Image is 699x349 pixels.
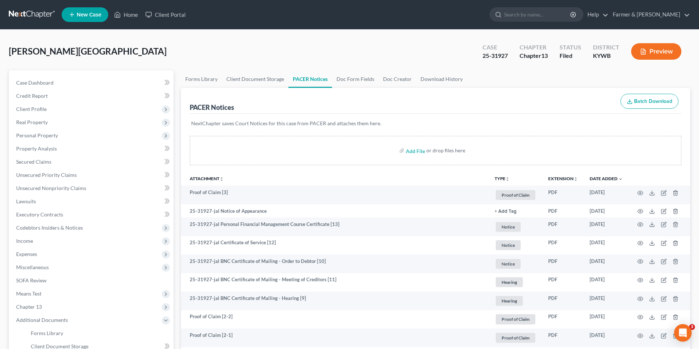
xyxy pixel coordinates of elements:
div: District [593,43,619,52]
span: Proof of Claim [496,190,535,200]
span: Means Test [16,290,41,297]
span: Income [16,238,33,244]
button: + Add Tag [495,209,517,214]
span: [PERSON_NAME][GEOGRAPHIC_DATA] [9,46,167,56]
a: Attachmentunfold_more [190,176,224,181]
td: [DATE] [584,328,629,347]
div: Case [483,43,508,52]
td: Proof of Claim [2-2] [181,310,489,329]
a: Hearing [495,295,536,307]
div: Open Intercom Messenger [674,324,692,342]
span: Forms Library [31,330,63,336]
a: Forms Library [181,70,222,88]
a: Farmer & [PERSON_NAME] [609,8,690,21]
a: Client Portal [142,8,189,21]
span: Lawsuits [16,198,36,204]
button: TYPEunfold_more [495,177,510,181]
td: 25-31927-jal Personal Financial Management Course Certificate [13] [181,218,489,236]
a: Case Dashboard [10,76,174,89]
td: [DATE] [584,204,629,218]
div: PACER Notices [190,103,234,112]
span: Proof of Claim [496,333,535,343]
div: or drop files here [426,147,465,154]
a: Unsecured Priority Claims [10,168,174,182]
td: [DATE] [584,218,629,236]
a: Notice [495,258,536,270]
span: Miscellaneous [16,264,49,270]
span: Secured Claims [16,159,51,165]
td: PDF [542,236,584,255]
span: Credit Report [16,93,48,99]
td: [DATE] [584,310,629,329]
a: Proof of Claim [495,313,536,325]
div: 25-31927 [483,52,508,60]
a: Doc Creator [379,70,416,88]
a: Download History [416,70,467,88]
span: 13 [541,52,548,59]
span: Executory Contracts [16,211,63,218]
a: Extensionunfold_more [548,176,578,181]
td: PDF [542,328,584,347]
span: 3 [689,324,695,330]
td: [DATE] [584,236,629,255]
div: KYWB [593,52,619,60]
span: Property Analysis [16,145,57,152]
span: Notice [496,222,521,232]
td: [DATE] [584,273,629,292]
a: Secured Claims [10,155,174,168]
td: PDF [542,273,584,292]
button: Batch Download [620,94,678,109]
span: Hearing [496,296,523,306]
span: New Case [77,12,101,18]
button: Preview [631,43,681,60]
a: Date Added expand_more [590,176,623,181]
a: Credit Report [10,89,174,103]
span: Chapter 13 [16,304,42,310]
td: [DATE] [584,186,629,204]
span: Codebtors Insiders & Notices [16,224,83,231]
a: Property Analysis [10,142,174,155]
td: PDF [542,204,584,218]
td: PDF [542,292,584,310]
span: Proof of Claim [496,314,535,324]
div: Chapter [520,43,548,52]
a: Hearing [495,276,536,288]
div: Chapter [520,52,548,60]
a: Unsecured Nonpriority Claims [10,182,174,195]
span: Personal Property [16,132,58,138]
a: PACER Notices [288,70,332,88]
a: Home [110,8,142,21]
p: NextChapter saves Court Notices for this case from PACER and attaches them here. [191,120,680,127]
span: Notice [496,259,521,269]
span: Case Dashboard [16,79,54,86]
span: Expenses [16,251,37,257]
a: Executory Contracts [10,208,174,221]
a: + Add Tag [495,208,536,215]
td: PDF [542,255,584,273]
td: [DATE] [584,292,629,310]
div: Status [560,43,581,52]
div: Filed [560,52,581,60]
i: unfold_more [505,177,510,181]
span: Additional Documents [16,317,68,323]
i: expand_more [618,177,623,181]
a: SOFA Review [10,274,174,287]
td: 25-31927-jal BNC Certificate of Mailing - Meeting of Creditors [11] [181,273,489,292]
span: Notice [496,240,521,250]
a: Proof of Claim [495,189,536,201]
td: [DATE] [584,255,629,273]
span: Batch Download [634,98,672,104]
span: Unsecured Priority Claims [16,172,77,178]
span: Client Profile [16,106,47,112]
i: unfold_more [574,177,578,181]
td: 25-31927-jal Notice of Appearance [181,204,489,218]
a: Forms Library [25,327,174,340]
td: 25-31927-jal BNC Certificate of Mailing - Order to Debtor [10] [181,255,489,273]
td: 25-31927-jal Certificate of Service [12] [181,236,489,255]
td: Proof of Claim [2-1] [181,328,489,347]
td: Proof of Claim [3] [181,186,489,204]
td: PDF [542,310,584,329]
i: unfold_more [219,177,224,181]
span: Unsecured Nonpriority Claims [16,185,86,191]
a: Notice [495,239,536,251]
